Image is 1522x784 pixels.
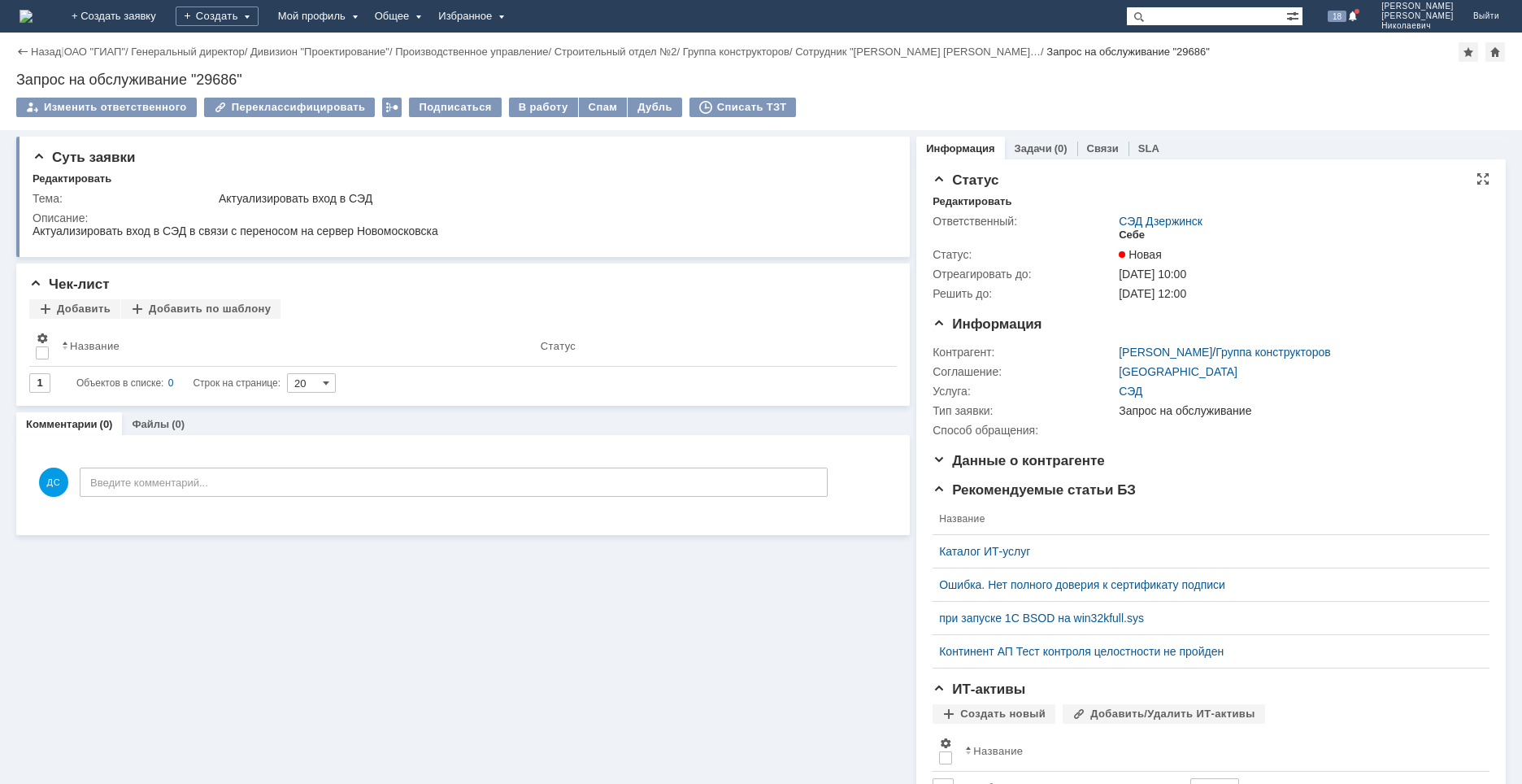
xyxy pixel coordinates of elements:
[554,46,677,58] a: Строительный отдел №2
[939,545,1470,558] a: Каталог ИТ-услуг
[131,46,250,58] div: /
[395,46,548,58] a: Производственное управление
[1046,46,1210,58] div: Запрос на обслуживание "29686"
[1286,7,1302,23] span: Расширенный поиск
[933,482,1136,498] span: Рекомендуемые статьи БЗ
[1119,424,1228,437] img: Витрина услуг.png
[219,192,885,205] div: Актуализировать вход в СЭД
[131,46,244,58] a: Генеральный директор
[33,192,215,205] div: Тема:
[100,418,113,430] div: (0)
[1215,346,1330,359] a: Группа конструкторов
[554,46,683,58] div: /
[933,404,1115,417] div: Тип заявки:
[1119,268,1186,281] span: [DATE] 10:00
[33,211,889,224] div: Описание:
[795,46,1046,58] div: /
[1119,287,1186,300] span: [DATE] 12:00
[76,373,280,393] i: Строк на странице:
[36,332,49,345] span: Настройки
[382,98,402,117] div: Работа с массовостью
[1381,11,1454,21] span: [PERSON_NAME]
[1459,42,1478,62] div: Добавить в избранное
[20,10,33,23] a: Перейти на домашнюю страницу
[933,682,1025,697] span: ИТ-активы
[939,578,1470,591] a: Ошибка. Нет полного доверия к сертификату подписи
[933,248,1115,261] div: Статус:
[132,418,169,430] a: Файлы
[1138,142,1159,155] a: SLA
[534,325,884,367] th: Статус
[1119,215,1202,228] a: СЭД Дзержинск
[939,612,1470,625] a: при запуске 1С BSOD на win32kfull.sys
[1328,11,1346,22] span: 18
[20,10,33,23] img: logo
[1015,142,1052,155] a: Задачи
[683,46,796,58] div: /
[933,268,1115,281] div: Отреагировать до:
[939,645,1470,658] a: Континент АП Тест контроля целостности не пройден
[176,7,259,26] div: Создать
[55,325,534,367] th: Название
[933,215,1115,228] div: Ответственный:
[926,142,994,155] a: Информация
[395,46,554,58] div: /
[933,424,1115,437] div: Способ обращения:
[933,346,1115,359] div: Контрагент:
[933,385,1115,398] div: Услуга:
[795,46,1041,58] a: Сотрудник "[PERSON_NAME] [PERSON_NAME]…
[26,418,98,430] a: Комментарии
[1119,248,1162,261] span: Новая
[172,418,185,430] div: (0)
[1485,42,1505,62] div: Сделать домашней страницей
[61,45,63,57] div: |
[33,172,111,185] div: Редактировать
[16,72,1506,88] div: Запрос на обслуживание "29686"
[70,340,120,352] div: Название
[168,373,174,393] div: 0
[1055,142,1068,155] div: (0)
[1119,365,1237,378] a: [GEOGRAPHIC_DATA]
[1119,404,1481,417] div: Запрос на обслуживание
[64,46,125,58] a: ОАО "ГИАП"
[1087,142,1119,155] a: Связи
[933,503,1476,535] th: Название
[959,730,1476,772] th: Название
[1119,346,1330,359] div: /
[939,737,952,750] span: Настройки
[933,316,1041,332] span: Информация
[1119,346,1212,359] a: [PERSON_NAME]
[973,745,1023,757] div: Название
[933,287,1115,300] div: Решить до:
[933,365,1115,378] div: Соглашение:
[1381,21,1454,31] span: Николаевич
[64,46,132,58] div: /
[683,46,789,58] a: Группа конструкторов
[933,195,1011,208] div: Редактировать
[76,377,163,389] span: Объектов в списке:
[1476,172,1489,185] div: На всю страницу
[1119,229,1145,242] div: Себе
[541,340,576,352] div: Статус
[39,468,68,497] span: ДС
[1119,385,1142,398] a: СЭД
[250,46,389,58] a: Дивизион "Проектирование"
[250,46,395,58] div: /
[1381,2,1454,11] span: [PERSON_NAME]
[933,172,998,188] span: Статус
[933,453,1105,468] span: Данные о контрагенте
[29,277,110,292] span: Чек-лист
[31,46,61,58] a: Назад
[33,150,135,165] span: Суть заявки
